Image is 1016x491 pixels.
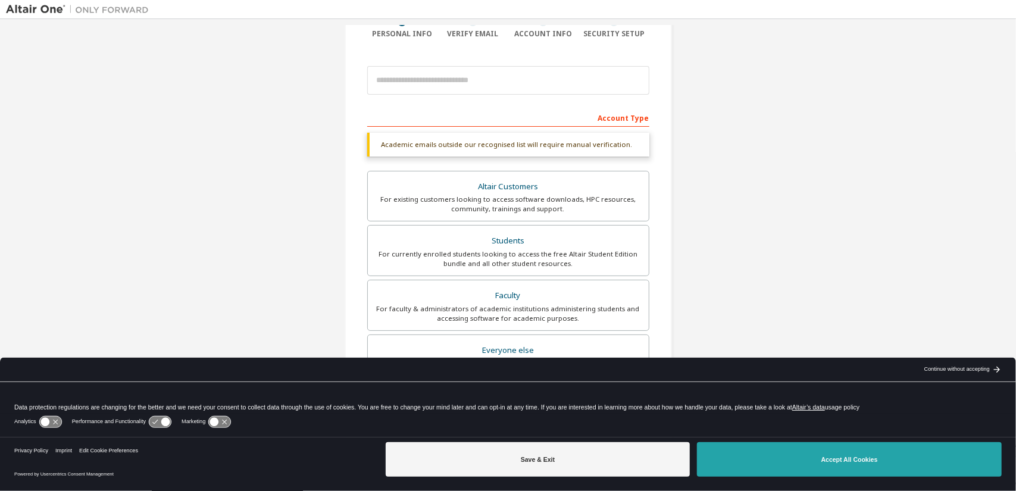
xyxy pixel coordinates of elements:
div: Everyone else [375,342,642,359]
div: Account Type [367,108,649,127]
div: Account Info [508,29,579,39]
div: Altair Customers [375,179,642,195]
div: Personal Info [367,29,438,39]
div: For faculty & administrators of academic institutions administering students and accessing softwa... [375,304,642,323]
div: Verify Email [437,29,508,39]
img: Altair One [6,4,155,15]
div: For existing customers looking to access software downloads, HPC resources, community, trainings ... [375,195,642,214]
div: Students [375,233,642,249]
div: Security Setup [579,29,649,39]
div: For currently enrolled students looking to access the free Altair Student Edition bundle and all ... [375,249,642,268]
div: Academic emails outside our recognised list will require manual verification. [367,133,649,157]
div: Faculty [375,287,642,304]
